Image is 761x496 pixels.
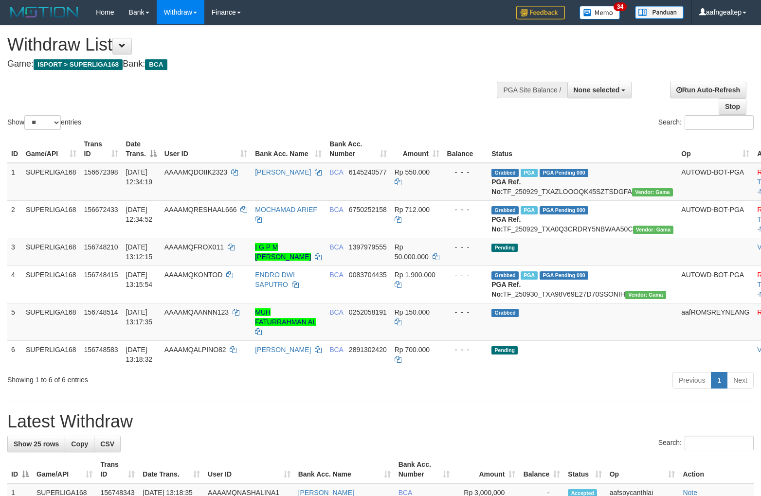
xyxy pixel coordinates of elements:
td: SUPERLIGA168 [22,340,80,368]
a: I G P M [PERSON_NAME] [255,243,311,261]
th: Balance: activate to sort column ascending [519,456,564,483]
span: BCA [145,59,167,70]
th: Op: activate to sort column ascending [677,135,753,163]
td: TF_250929_TXA0Q3CRDRY5NBWAA50C [488,200,677,238]
span: 156748210 [84,243,118,251]
span: 156748514 [84,308,118,316]
td: 4 [7,266,22,303]
a: MUH FATURRAHMAN AL [255,308,316,326]
input: Search: [685,436,754,450]
span: BCA [329,206,343,213]
img: panduan.png [635,6,684,19]
th: Status [488,135,677,163]
span: AAAAMQRESHAAL666 [164,206,237,213]
span: Copy [71,440,88,448]
span: PGA Pending [540,271,588,280]
a: MOCHAMAD ARIEF [255,206,317,213]
span: Rp 1.900.000 [395,271,435,279]
span: PGA Pending [540,169,588,177]
div: PGA Site Balance / [497,82,567,98]
a: Next [727,372,754,389]
div: - - - [447,167,484,177]
span: [DATE] 13:18:32 [126,346,153,363]
span: 156748415 [84,271,118,279]
th: Bank Acc. Number: activate to sort column ascending [395,456,453,483]
h1: Latest Withdraw [7,412,754,431]
span: 156672398 [84,168,118,176]
span: ISPORT > SUPERLIGA168 [34,59,123,70]
a: Show 25 rows [7,436,65,452]
th: Bank Acc. Number: activate to sort column ascending [326,135,391,163]
div: Showing 1 to 6 of 6 entries [7,371,310,385]
span: [DATE] 12:34:52 [126,206,153,223]
div: - - - [447,242,484,252]
span: Copy 1397979555 to clipboard [349,243,387,251]
img: Button%20Memo.svg [580,6,620,19]
td: AUTOWD-BOT-PGA [677,163,753,201]
th: Game/API: activate to sort column ascending [33,456,96,483]
span: Marked by aafsoycanthlai [521,206,538,214]
span: [DATE] 13:12:15 [126,243,153,261]
input: Search: [685,115,754,130]
span: Grabbed [491,169,519,177]
span: PGA Pending [540,206,588,214]
b: PGA Ref. No: [491,281,521,298]
th: Date Trans.: activate to sort column descending [122,135,161,163]
td: TF_250930_TXA98V69E27D70SSONIH [488,266,677,303]
b: PGA Ref. No: [491,178,521,195]
span: Copy 2891302420 to clipboard [349,346,387,354]
span: [DATE] 13:15:54 [126,271,153,288]
th: Action [679,456,754,483]
span: AAAAMQFROX011 [164,243,224,251]
a: 1 [711,372,727,389]
select: Showentries [24,115,61,130]
span: Copy 0083704435 to clipboard [349,271,387,279]
td: 3 [7,238,22,266]
th: Trans ID: activate to sort column ascending [80,135,122,163]
td: SUPERLIGA168 [22,163,80,201]
span: Rp 150.000 [395,308,430,316]
span: AAAAMQKONTOD [164,271,223,279]
td: TF_250929_TXAZLOOOQK45SZTSDGFA [488,163,677,201]
div: - - - [447,345,484,354]
span: CSV [100,440,114,448]
a: Previous [672,372,711,389]
th: Trans ID: activate to sort column ascending [96,456,139,483]
span: Copy 0252058191 to clipboard [349,308,387,316]
th: Op: activate to sort column ascending [606,456,679,483]
span: 34 [614,2,627,11]
a: Run Auto-Refresh [670,82,746,98]
span: Copy 6750252158 to clipboard [349,206,387,213]
span: Grabbed [491,206,519,214]
span: Grabbed [491,309,519,317]
th: Amount: activate to sort column ascending [391,135,443,163]
span: AAAAMQALPINO82 [164,346,226,354]
a: CSV [94,436,121,452]
span: AAAAMQAANNN123 [164,308,229,316]
span: [DATE] 13:17:35 [126,308,153,326]
span: Rp 50.000.000 [395,243,429,261]
span: [DATE] 12:34:19 [126,168,153,186]
span: BCA [329,243,343,251]
span: Rp 712.000 [395,206,430,213]
b: PGA Ref. No: [491,215,521,233]
h1: Withdraw List [7,35,498,54]
td: AUTOWD-BOT-PGA [677,200,753,238]
span: BCA [329,271,343,279]
td: SUPERLIGA168 [22,303,80,340]
span: None selected [574,86,620,94]
span: Pending [491,346,518,354]
span: Marked by aafsoycanthlai [521,169,538,177]
th: ID: activate to sort column descending [7,456,33,483]
a: Stop [719,98,746,115]
span: 156748583 [84,346,118,354]
td: SUPERLIGA168 [22,238,80,266]
span: Show 25 rows [14,440,59,448]
th: ID [7,135,22,163]
label: Search: [658,115,754,130]
label: Show entries [7,115,81,130]
th: Date Trans.: activate to sort column ascending [139,456,204,483]
td: 6 [7,340,22,368]
th: User ID: activate to sort column ascending [161,135,251,163]
th: Bank Acc. Name: activate to sort column ascending [294,456,395,483]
